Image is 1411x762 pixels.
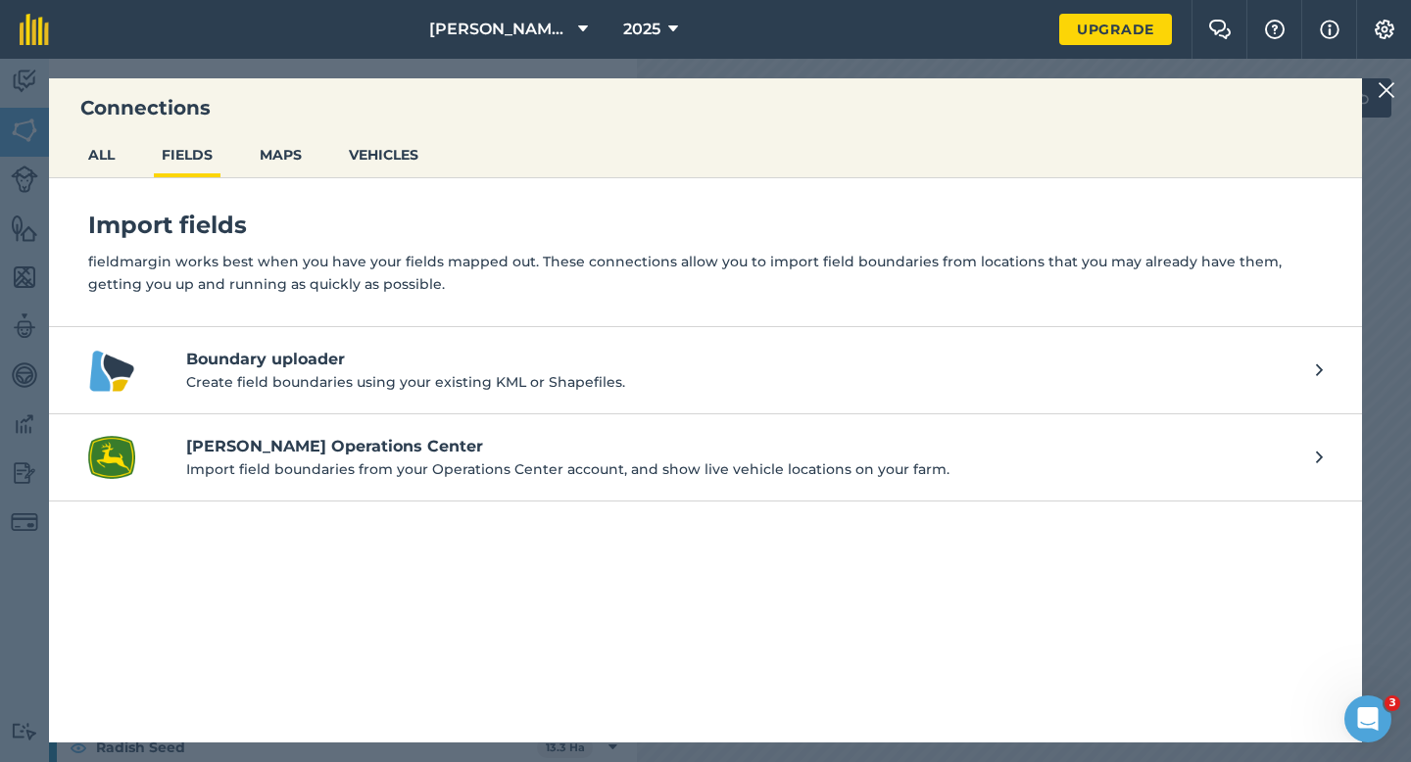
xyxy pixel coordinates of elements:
span: 2025 [623,18,660,41]
span: [PERSON_NAME] Farming Partnership [429,18,570,41]
button: ALL [80,136,122,173]
h3: Connections [49,94,1362,121]
img: Boundary uploader logo [88,347,135,394]
img: A question mark icon [1263,20,1287,39]
p: Create field boundaries using your existing KML or Shapefiles. [186,371,1296,393]
a: John Deere Operations Center logo[PERSON_NAME] Operations CenterImport field boundaries from your... [49,414,1362,501]
button: MAPS [252,136,310,173]
img: Two speech bubbles overlapping with the left bubble in the forefront [1208,20,1232,39]
h4: [PERSON_NAME] Operations Center [186,435,1296,458]
img: A cog icon [1373,20,1396,39]
img: svg+xml;base64,PHN2ZyB4bWxucz0iaHR0cDovL3d3dy53My5vcmcvMjAwMC9zdmciIHdpZHRoPSIxNyIgaGVpZ2h0PSIxNy... [1320,18,1339,41]
span: 3 [1385,695,1400,711]
h4: Import fields [88,210,1323,241]
p: Import field boundaries from your Operations Center account, and show live vehicle locations on y... [186,458,1296,480]
img: John Deere Operations Center logo [88,434,135,481]
a: Upgrade [1059,14,1172,45]
button: VEHICLES [341,136,426,173]
iframe: Intercom live chat [1344,695,1391,742]
img: fieldmargin Logo [20,14,49,45]
img: svg+xml;base64,PHN2ZyB4bWxucz0iaHR0cDovL3d3dy53My5vcmcvMjAwMC9zdmciIHdpZHRoPSIyMiIgaGVpZ2h0PSIzMC... [1378,78,1395,102]
h4: Boundary uploader [186,348,1296,371]
a: Boundary uploader logoBoundary uploaderCreate field boundaries using your existing KML or Shapefi... [49,327,1362,414]
p: fieldmargin works best when you have your fields mapped out. These connections allow you to impor... [88,251,1323,295]
button: FIELDS [154,136,220,173]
